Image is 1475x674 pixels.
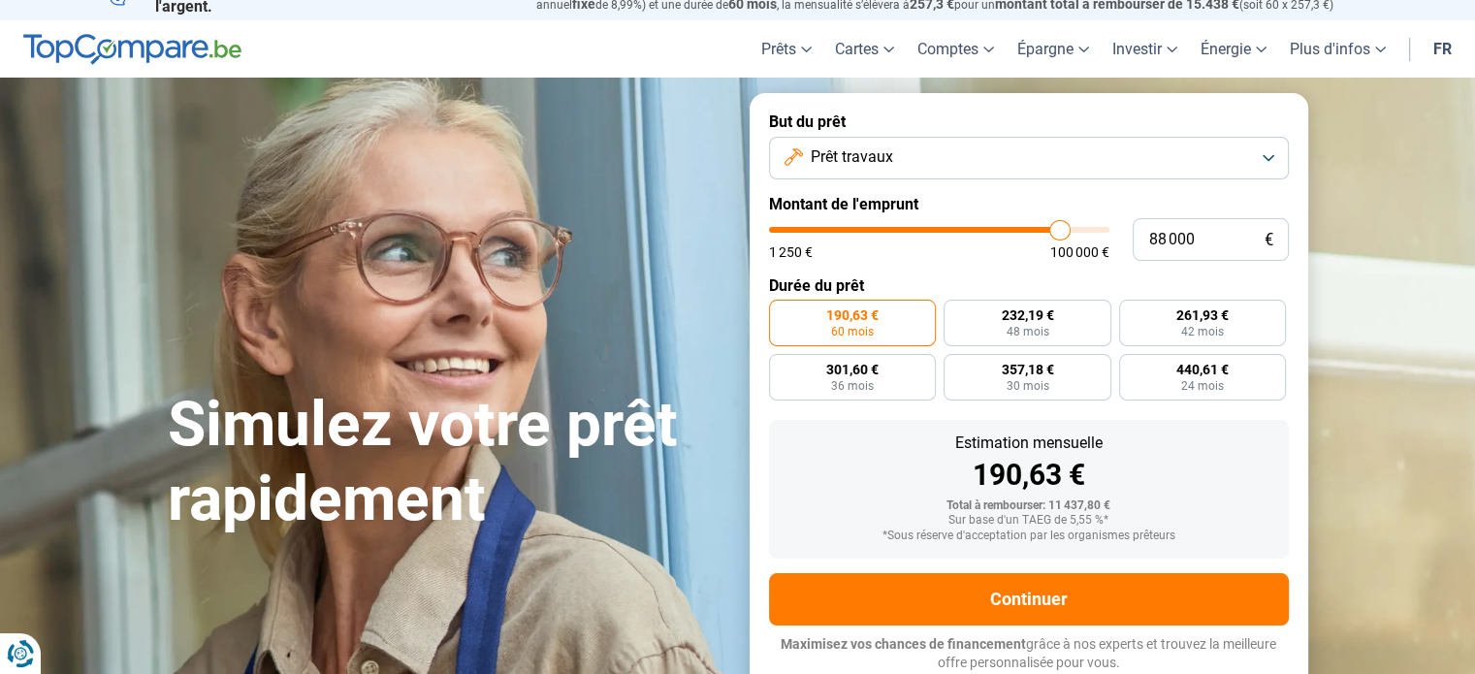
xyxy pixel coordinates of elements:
[785,530,1273,543] div: *Sous réserve d'acceptation par les organismes prêteurs
[769,112,1289,131] label: But du prêt
[826,308,879,322] span: 190,63 €
[831,326,874,337] span: 60 mois
[1189,20,1278,78] a: Énergie
[785,514,1273,528] div: Sur base d'un TAEG de 5,55 %*
[826,363,879,376] span: 301,60 €
[1001,308,1053,322] span: 232,19 €
[1006,380,1048,392] span: 30 mois
[1006,326,1048,337] span: 48 mois
[769,245,813,259] span: 1 250 €
[906,20,1006,78] a: Comptes
[1181,326,1224,337] span: 42 mois
[1050,245,1109,259] span: 100 000 €
[750,20,823,78] a: Prêts
[1278,20,1397,78] a: Plus d'infos
[769,635,1289,673] p: grâce à nos experts et trouvez la meilleure offre personnalisée pour vous.
[168,388,726,537] h1: Simulez votre prêt rapidement
[1001,363,1053,376] span: 357,18 €
[785,499,1273,513] div: Total à rembourser: 11 437,80 €
[1176,363,1229,376] span: 440,61 €
[23,34,241,65] img: TopCompare
[769,276,1289,295] label: Durée du prêt
[785,435,1273,451] div: Estimation mensuelle
[1176,308,1229,322] span: 261,93 €
[1181,380,1224,392] span: 24 mois
[769,137,1289,179] button: Prêt travaux
[1006,20,1101,78] a: Épargne
[811,146,893,168] span: Prêt travaux
[1265,232,1273,248] span: €
[769,573,1289,626] button: Continuer
[1101,20,1189,78] a: Investir
[831,380,874,392] span: 36 mois
[781,636,1026,652] span: Maximisez vos chances de financement
[785,461,1273,490] div: 190,63 €
[823,20,906,78] a: Cartes
[1422,20,1463,78] a: fr
[769,195,1289,213] label: Montant de l'emprunt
